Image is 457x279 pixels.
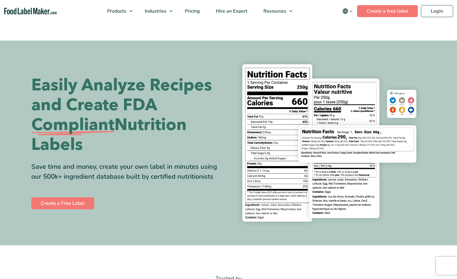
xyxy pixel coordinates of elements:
a: Create a free label [357,5,418,17]
div: Save time and money, create your own label in minutes using our 500k+ ingredient database built b... [31,162,224,182]
a: Create a Free Label [31,197,94,209]
span: Compliant [31,115,114,135]
span: Industries [143,8,167,14]
span: Resources [262,8,287,14]
span: Products [105,8,127,14]
h1: Easily Analyze Recipes and Create FDA Nutrition Labels [31,75,224,155]
a: Login [421,5,453,17]
span: Pricing [183,8,201,14]
span: Hire an Expert [214,8,248,14]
